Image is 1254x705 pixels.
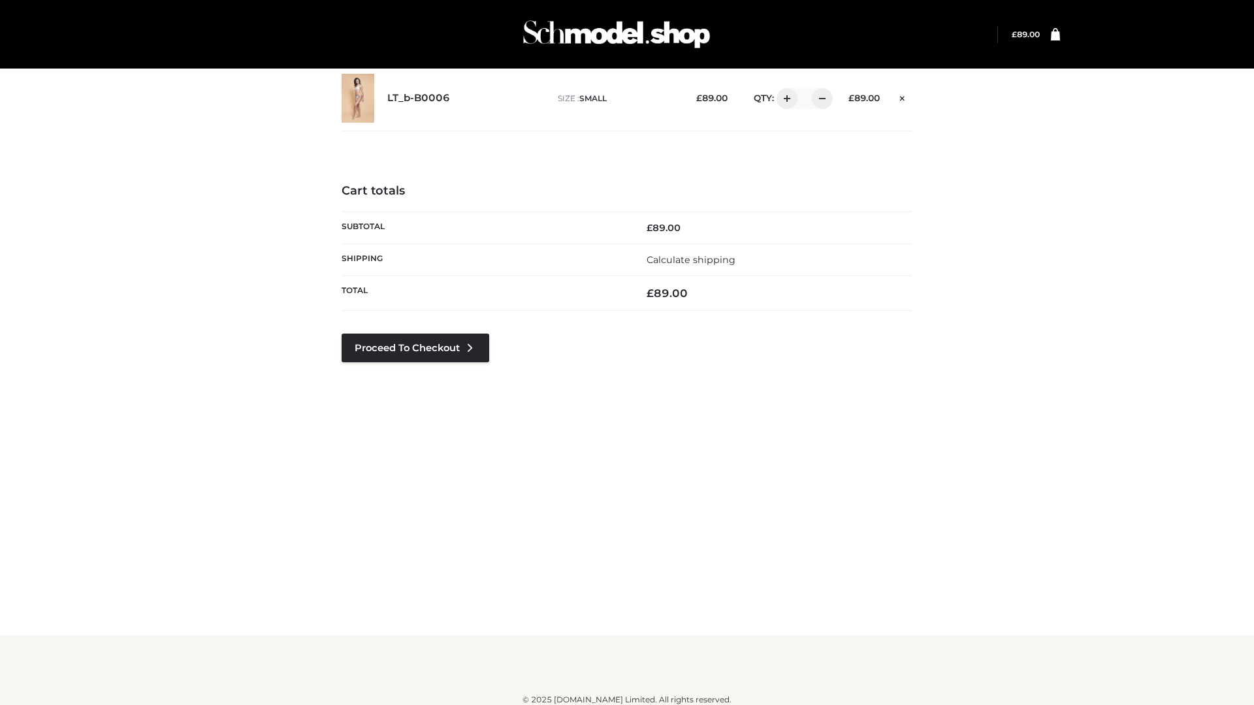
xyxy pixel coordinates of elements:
bdi: 89.00 [696,93,728,103]
h4: Cart totals [342,184,912,198]
a: Calculate shipping [647,254,735,266]
span: £ [696,93,702,103]
div: QTY: [741,88,828,109]
bdi: 89.00 [1012,29,1040,39]
bdi: 89.00 [647,287,688,300]
bdi: 89.00 [848,93,880,103]
a: LT_b-B0006 [387,92,450,104]
th: Total [342,276,627,311]
span: SMALL [579,93,607,103]
p: size : [558,93,676,104]
span: £ [1012,29,1017,39]
a: Remove this item [893,88,912,105]
a: Proceed to Checkout [342,334,489,362]
th: Shipping [342,243,627,275]
a: £89.00 [1012,29,1040,39]
span: £ [647,222,652,234]
bdi: 89.00 [647,222,681,234]
span: £ [848,93,854,103]
span: £ [647,287,654,300]
img: Schmodel Admin 964 [519,8,715,60]
th: Subtotal [342,211,627,243]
